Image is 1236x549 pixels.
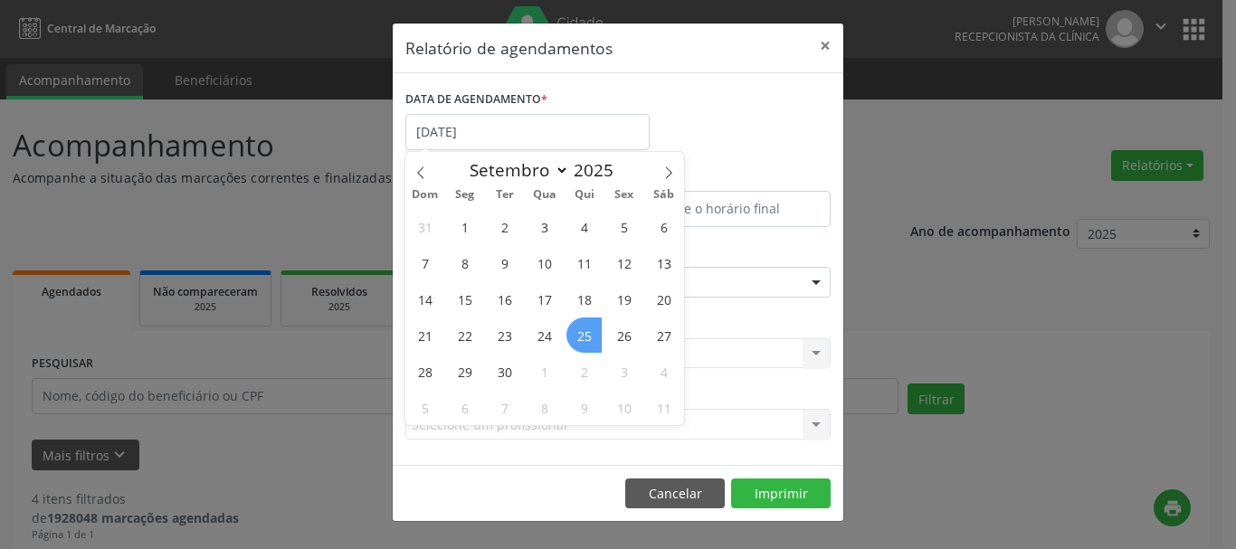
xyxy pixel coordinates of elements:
span: Qui [565,189,604,201]
span: Setembro 19, 2025 [606,281,642,317]
span: Outubro 7, 2025 [487,390,522,425]
span: Agosto 31, 2025 [407,209,442,244]
button: Close [807,24,843,68]
span: Outubro 11, 2025 [646,390,681,425]
span: Setembro 29, 2025 [447,354,482,389]
label: ATÉ [623,163,831,191]
span: Outubro 1, 2025 [527,354,562,389]
span: Setembro 15, 2025 [447,281,482,317]
span: Setembro 7, 2025 [407,245,442,280]
span: Setembro 6, 2025 [646,209,681,244]
input: Selecione o horário final [623,191,831,227]
span: Outubro 8, 2025 [527,390,562,425]
button: Cancelar [625,478,725,509]
span: Dom [405,189,445,201]
span: Setembro 24, 2025 [527,317,562,353]
span: Setembro 22, 2025 [447,317,482,353]
span: Setembro 1, 2025 [447,209,482,244]
span: Setembro 27, 2025 [646,317,681,353]
span: Setembro 20, 2025 [646,281,681,317]
span: Sex [604,189,644,201]
span: Setembro 30, 2025 [487,354,522,389]
input: Selecione uma data ou intervalo [405,114,650,150]
span: Setembro 11, 2025 [566,245,602,280]
span: Outubro 5, 2025 [407,390,442,425]
span: Setembro 25, 2025 [566,317,602,353]
button: Imprimir [731,478,831,509]
span: Setembro 21, 2025 [407,317,442,353]
h5: Relatório de agendamentos [405,36,613,60]
span: Ter [485,189,525,201]
span: Outubro 2, 2025 [566,354,602,389]
span: Setembro 23, 2025 [487,317,522,353]
span: Setembro 26, 2025 [606,317,642,353]
span: Outubro 4, 2025 [646,354,681,389]
span: Setembro 5, 2025 [606,209,642,244]
span: Outubro 3, 2025 [606,354,642,389]
span: Setembro 2, 2025 [487,209,522,244]
span: Outubro 10, 2025 [606,390,642,425]
span: Setembro 3, 2025 [527,209,562,244]
span: Setembro 16, 2025 [487,281,522,317]
span: Setembro 8, 2025 [447,245,482,280]
span: Setembro 9, 2025 [487,245,522,280]
span: Outubro 6, 2025 [447,390,482,425]
span: Setembro 13, 2025 [646,245,681,280]
span: Qua [525,189,565,201]
span: Setembro 28, 2025 [407,354,442,389]
label: DATA DE AGENDAMENTO [405,86,547,114]
span: Setembro 17, 2025 [527,281,562,317]
span: Setembro 18, 2025 [566,281,602,317]
span: Sáb [644,189,684,201]
span: Outubro 9, 2025 [566,390,602,425]
span: Setembro 12, 2025 [606,245,642,280]
span: Seg [445,189,485,201]
input: Year [569,158,629,182]
select: Month [461,157,569,183]
span: Setembro 14, 2025 [407,281,442,317]
span: Setembro 4, 2025 [566,209,602,244]
span: Setembro 10, 2025 [527,245,562,280]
